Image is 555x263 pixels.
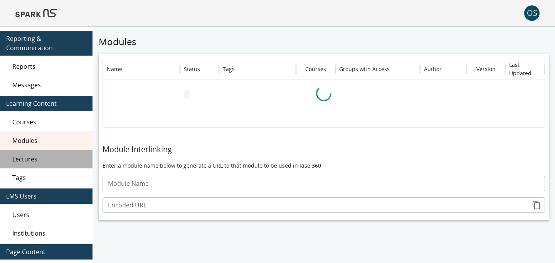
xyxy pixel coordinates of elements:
span: Learning Content [6,99,86,108]
span: Reports [12,62,86,71]
span: Tags [12,173,86,182]
span: Reporting & Communication [6,34,86,53]
span: Lectures [12,154,86,164]
h5: Modules [99,36,549,48]
button: account of current user [524,5,540,21]
span: Institutions [12,229,86,238]
button: copy to clipboard [529,197,544,213]
div: Courses [305,65,326,73]
span: Modules [12,136,86,145]
div: Version [476,65,496,73]
div: Status [184,65,200,73]
div: OS [524,5,540,21]
div: Author [424,65,442,73]
span: Users [12,210,86,219]
h6: Groups with Access [339,65,390,73]
h6: Module Interlinking [103,143,545,156]
div: Name [107,65,122,73]
span: Page Content [6,247,86,256]
span: Courses [12,117,86,127]
div: Tags [223,65,235,73]
span: LMS Users [6,192,86,201]
span: Messages [12,80,86,90]
img: Logo of SPARK at Stanford [15,4,57,22]
p: Enter a module name below to generate a URL to that module to be used in Rise 360 [103,162,545,170]
h6: Last Updated [509,61,541,78]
